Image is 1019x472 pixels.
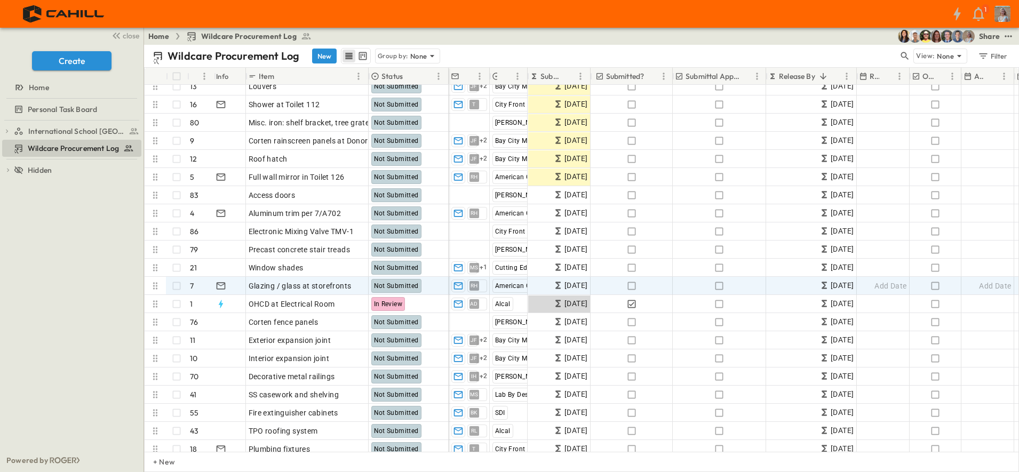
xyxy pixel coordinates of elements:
[511,70,524,83] button: Menu
[564,207,587,219] span: [DATE]
[564,243,587,255] span: [DATE]
[29,82,49,93] span: Home
[374,191,419,199] span: Not Submitted
[937,51,954,61] p: None
[495,318,546,326] span: [PERSON_NAME]
[201,31,297,42] span: Wildcare Procurement Log
[646,70,658,82] button: Sort
[470,267,479,268] span: MS
[831,298,854,310] span: [DATE]
[190,444,197,454] p: 18
[480,81,488,92] span: + 2
[190,226,198,237] p: 86
[249,190,296,201] span: Access doors
[480,135,488,146] span: + 2
[192,70,203,82] button: Sort
[472,104,475,105] span: T
[374,210,419,217] span: Not Submitted
[249,317,319,327] span: Corten fence panels
[249,135,385,146] span: Corten rainscreen panels at Donor Wall
[831,189,854,201] span: [DATE]
[831,207,854,219] span: [DATE]
[2,123,141,140] div: International School San Franciscotest
[148,31,169,42] a: Home
[190,389,196,400] p: 41
[480,335,488,346] span: + 2
[937,70,949,82] button: Sort
[998,70,1010,83] button: Menu
[471,140,477,141] span: JF
[480,262,488,273] span: + 1
[374,391,419,398] span: Not Submitted
[495,355,558,362] span: Bay City Mechanical
[831,352,854,364] span: [DATE]
[381,71,403,82] p: Status
[374,337,419,344] span: Not Submitted
[540,71,560,82] p: Submit By
[962,30,975,43] img: Gondica Strykers (gstrykers@cahill-sf.com)
[190,81,197,92] p: 13
[495,300,511,308] span: Alcal
[374,173,419,181] span: Not Submitted
[374,119,419,126] span: Not Submitted
[249,172,345,182] span: Full wall mirror in Toilet 126
[168,49,299,63] p: Wildcare Procurement Log
[190,154,197,164] p: 12
[480,353,488,364] span: + 2
[190,172,194,182] p: 5
[432,70,445,83] button: Menu
[564,134,587,147] span: [DATE]
[374,228,419,235] span: Not Submitted
[249,389,339,400] span: SS casework and shelving
[495,246,546,253] span: [PERSON_NAME]
[249,335,331,346] span: Exterior expansion joint
[352,70,365,83] button: Menu
[249,244,351,255] span: Precast concrete stair treads
[564,334,587,346] span: [DATE]
[374,137,419,145] span: Not Submitted
[564,80,587,92] span: [DATE]
[2,80,139,95] a: Home
[2,141,139,156] a: Wildcare Procurement Log
[831,388,854,401] span: [DATE]
[28,165,52,175] span: Hidden
[495,445,558,453] span: City Front Plumbing
[190,244,198,255] p: 79
[374,246,419,253] span: Not Submitted
[471,158,477,159] span: JF
[190,190,198,201] p: 83
[994,6,1010,22] img: Profile Picture
[28,126,126,137] span: International School San Francisco
[374,409,419,417] span: Not Submitted
[574,70,587,83] button: Menu
[471,358,477,358] span: JF
[831,443,854,455] span: [DATE]
[564,370,587,382] span: [DATE]
[564,298,587,310] span: [DATE]
[480,154,488,164] span: + 2
[374,355,419,362] span: Not Submitted
[190,262,197,273] p: 21
[564,98,587,110] span: [DATE]
[190,317,198,327] p: 76
[898,30,911,43] img: Kim Bowen (kbowen@cahill-sf.com)
[32,51,112,70] button: Create
[831,134,854,147] span: [DATE]
[107,28,141,43] button: close
[564,261,587,274] span: [DATE]
[779,71,815,82] p: Release By
[986,70,998,82] button: Sort
[922,71,935,82] p: Order Confirmed?
[831,261,854,274] span: [DATE]
[951,30,964,43] img: Will Nethercutt (wnethercutt@cahill-sf.com)
[2,102,139,117] a: Personal Task Board
[606,71,644,82] p: Submitted?
[977,50,1008,62] div: Filter
[495,210,544,217] span: American Glass
[153,457,160,467] p: + New
[198,70,211,83] button: Menu
[495,337,558,344] span: Bay City Mechanical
